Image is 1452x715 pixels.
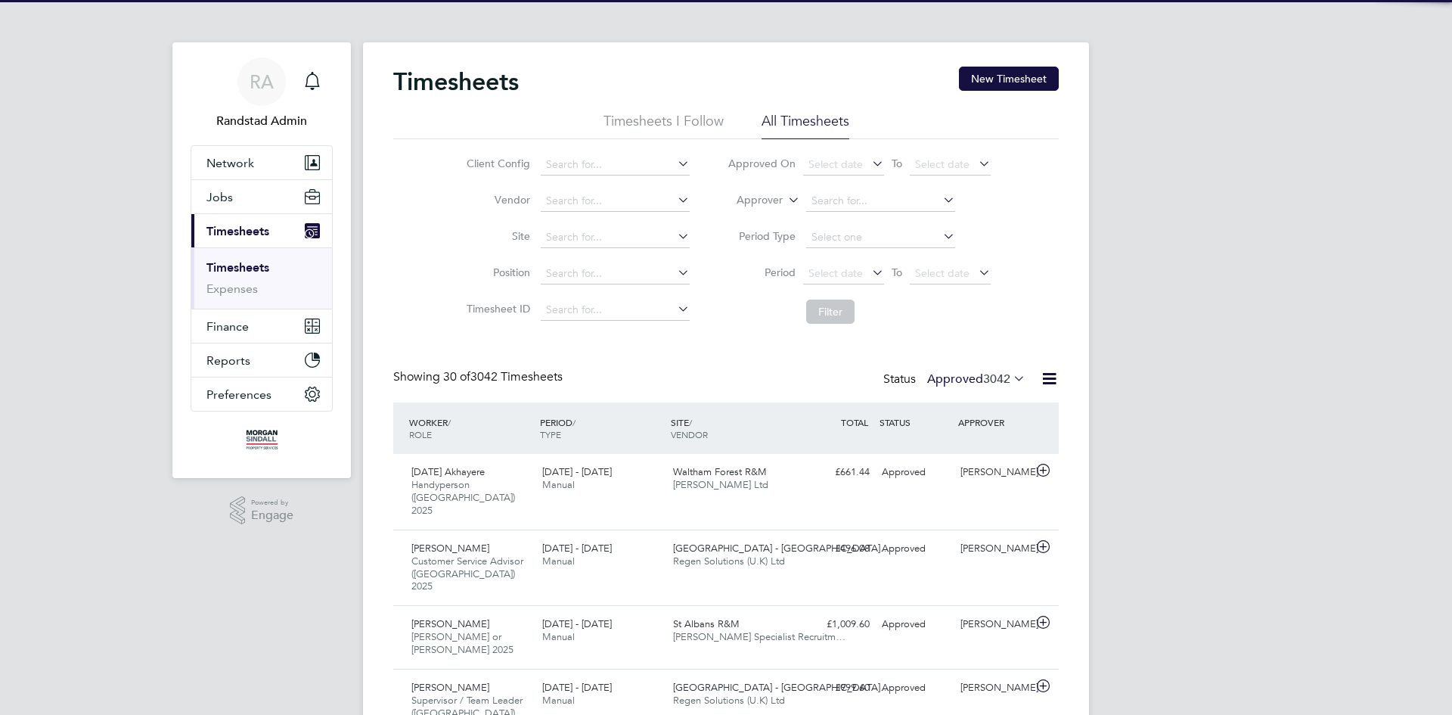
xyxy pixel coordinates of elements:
span: Engage [251,509,293,522]
button: Reports [191,344,332,377]
div: STATUS [876,409,954,436]
span: [PERSON_NAME] [411,681,489,694]
div: Approved [876,536,954,561]
div: Status [883,369,1028,390]
button: Jobs [191,180,332,213]
button: New Timesheet [959,67,1059,91]
input: Search for... [541,154,690,176]
nav: Main navigation [172,42,351,478]
input: Select one [806,227,955,248]
span: Reports [206,353,250,368]
div: [PERSON_NAME] [954,676,1033,701]
span: [PERSON_NAME] or [PERSON_NAME] 2025 [411,630,513,656]
div: £496.08 [797,536,876,561]
div: Approved [876,460,954,485]
span: [PERSON_NAME] Specialist Recruitm… [673,630,845,643]
span: Select date [808,266,863,280]
span: Select date [808,157,863,171]
label: Site [462,229,530,243]
label: Period Type [728,229,796,243]
span: [DATE] - [DATE] [542,681,612,694]
span: [DATE] Akhayere [411,465,485,478]
label: Approved On [728,157,796,170]
div: PERIOD [536,409,667,448]
a: Timesheets [206,260,269,275]
span: Manual [542,694,575,707]
label: Approver [715,193,783,208]
span: TOTAL [841,416,868,428]
input: Search for... [541,191,690,212]
div: [PERSON_NAME] [954,460,1033,485]
button: Finance [191,309,332,343]
label: Timesheet ID [462,302,530,316]
span: Regen Solutions (U.K) Ltd [673,555,785,567]
span: [GEOGRAPHIC_DATA] - [GEOGRAPHIC_DATA]… [673,542,890,555]
input: Search for... [541,227,690,248]
div: Approved [876,612,954,637]
input: Search for... [541,300,690,321]
button: Timesheets [191,214,332,247]
img: morgansindallpropertyservices-logo-retina.png [244,427,280,451]
span: Manual [542,555,575,567]
div: Approved [876,676,954,701]
span: / [689,416,692,428]
span: / [572,416,576,428]
a: Go to home page [191,427,333,451]
span: Handyperson ([GEOGRAPHIC_DATA]) 2025 [411,478,515,517]
span: Powered by [251,496,293,509]
span: TYPE [540,428,561,440]
a: Powered byEngage [230,496,294,525]
span: To [887,154,907,173]
li: All Timesheets [762,112,849,139]
h2: Timesheets [393,67,519,97]
span: Network [206,156,254,170]
span: [PERSON_NAME] [411,617,489,630]
label: Vendor [462,193,530,207]
button: Network [191,146,332,179]
div: [PERSON_NAME] [954,612,1033,637]
span: [DATE] - [DATE] [542,542,612,555]
div: [PERSON_NAME] [954,536,1033,561]
div: Timesheets [191,247,332,309]
span: Randstad Admin [191,112,333,130]
span: Manual [542,478,575,491]
div: £999.60 [797,676,876,701]
span: St Albans R&M [673,617,740,630]
label: Position [462,266,530,279]
span: / [448,416,451,428]
span: Manual [542,630,575,643]
span: Customer Service Advisor ([GEOGRAPHIC_DATA]) 2025 [411,555,523,593]
button: Filter [806,300,855,324]
span: [PERSON_NAME] [411,542,489,555]
div: £1,009.60 [797,612,876,637]
span: Timesheets [206,224,269,238]
div: Showing [393,369,566,385]
span: Select date [915,157,970,171]
label: Approved [927,371,1025,387]
span: 30 of [443,369,470,384]
span: RA [250,72,274,92]
label: Client Config [462,157,530,170]
span: 3042 [983,371,1010,387]
span: [DATE] - [DATE] [542,465,612,478]
div: £661.44 [797,460,876,485]
div: WORKER [405,409,536,448]
input: Search for... [541,263,690,284]
div: APPROVER [954,409,1033,436]
button: Preferences [191,378,332,411]
span: ROLE [409,428,432,440]
span: Select date [915,266,970,280]
span: Waltham Forest R&M [673,465,767,478]
li: Timesheets I Follow [603,112,724,139]
span: [PERSON_NAME] Ltd [673,478,768,491]
input: Search for... [806,191,955,212]
span: VENDOR [671,428,708,440]
span: [GEOGRAPHIC_DATA] - [GEOGRAPHIC_DATA]… [673,681,890,694]
a: Expenses [206,281,258,296]
div: SITE [667,409,798,448]
span: To [887,263,907,282]
span: Jobs [206,190,233,204]
a: RARandstad Admin [191,58,333,130]
span: Preferences [206,387,271,402]
label: Period [728,266,796,279]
